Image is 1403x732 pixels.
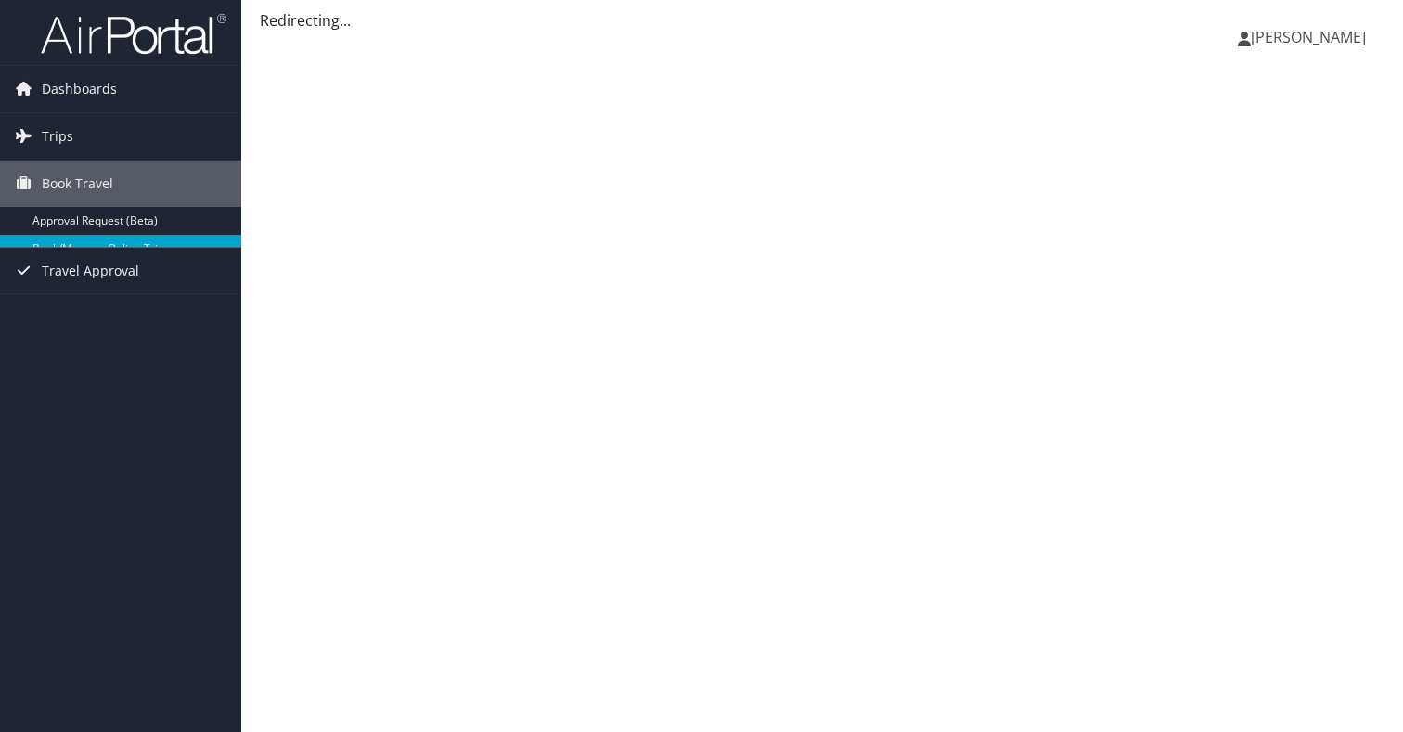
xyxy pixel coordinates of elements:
span: Trips [42,113,73,160]
a: [PERSON_NAME] [1238,9,1384,65]
span: Dashboards [42,66,117,112]
div: Redirecting... [260,9,1384,32]
span: Book Travel [42,161,113,207]
img: airportal-logo.png [41,12,226,56]
span: [PERSON_NAME] [1251,27,1366,47]
span: Travel Approval [42,248,139,294]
